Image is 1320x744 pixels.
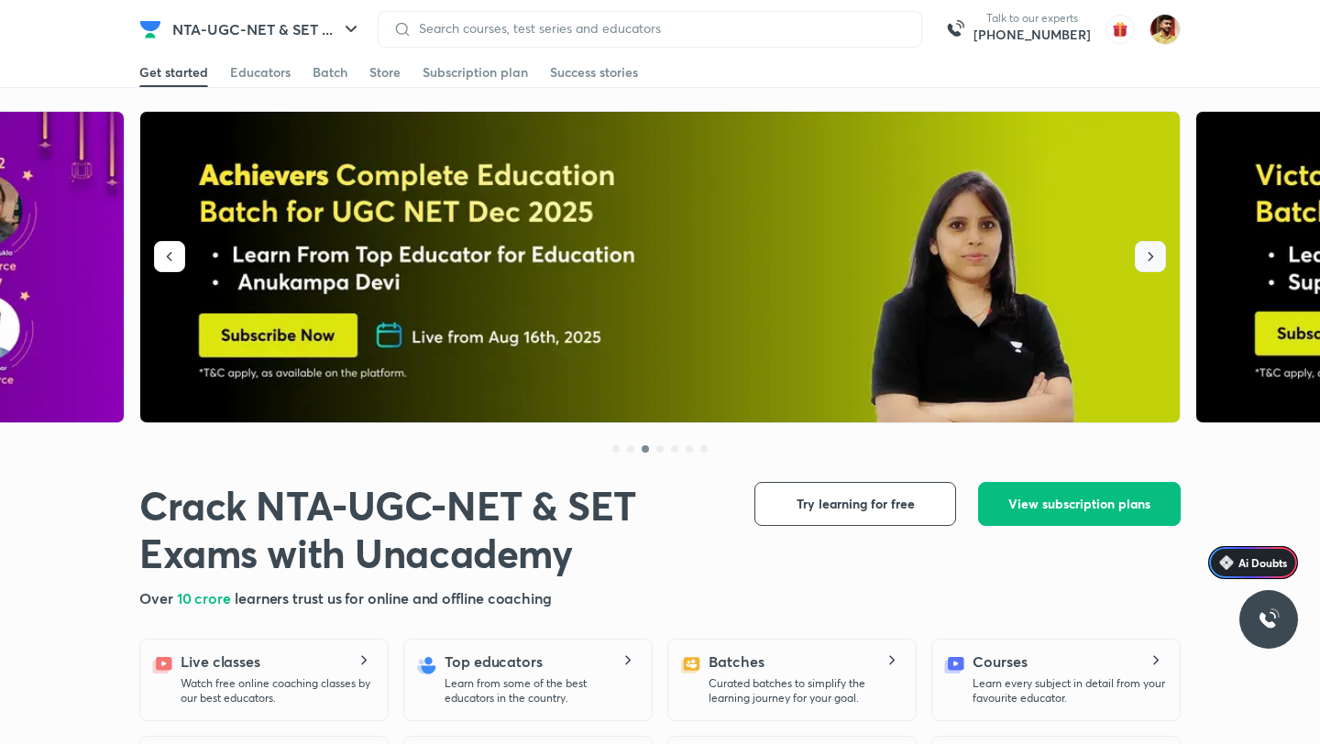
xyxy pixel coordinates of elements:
h5: Live classes [181,651,260,673]
div: Store [369,63,401,82]
button: Try learning for free [754,482,956,526]
img: ttu [1258,608,1280,630]
img: Icon [1219,555,1234,570]
div: Subscription plan [423,63,528,82]
span: Ai Doubts [1238,555,1287,570]
div: Educators [230,63,291,82]
img: call-us [937,11,973,48]
a: Ai Doubts [1208,546,1298,579]
a: Success stories [550,58,638,87]
a: Educators [230,58,291,87]
h5: Courses [973,651,1027,673]
div: Success stories [550,63,638,82]
div: Batch [313,63,347,82]
span: View subscription plans [1008,495,1150,513]
span: Over [139,588,177,607]
button: View subscription plans [978,482,1181,526]
input: Search courses, test series and educators [412,21,907,36]
div: Get started [139,63,208,82]
p: Curated batches to simplify the learning journey for your goal. [709,676,901,706]
h1: Crack NTA-UGC-NET & SET Exams with Unacademy [139,482,725,577]
p: Talk to our experts [973,11,1091,26]
span: Try learning for free [797,495,915,513]
p: Learn from some of the best educators in the country. [445,676,637,706]
img: Abdul Razik [1149,14,1181,45]
a: Store [369,58,401,87]
h5: Batches [709,651,764,673]
p: Watch free online coaching classes by our best educators. [181,676,373,706]
h5: Top educators [445,651,543,673]
a: Batch [313,58,347,87]
a: Get started [139,58,208,87]
a: Subscription plan [423,58,528,87]
img: Company Logo [139,18,161,40]
a: [PHONE_NUMBER] [973,26,1091,44]
span: 10 crore [177,588,235,607]
span: learners trust us for online and offline coaching [235,588,552,607]
p: Learn every subject in detail from your favourite educator. [973,676,1165,706]
button: NTA-UGC-NET & SET ... [161,11,373,48]
img: avatar [1105,15,1135,44]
